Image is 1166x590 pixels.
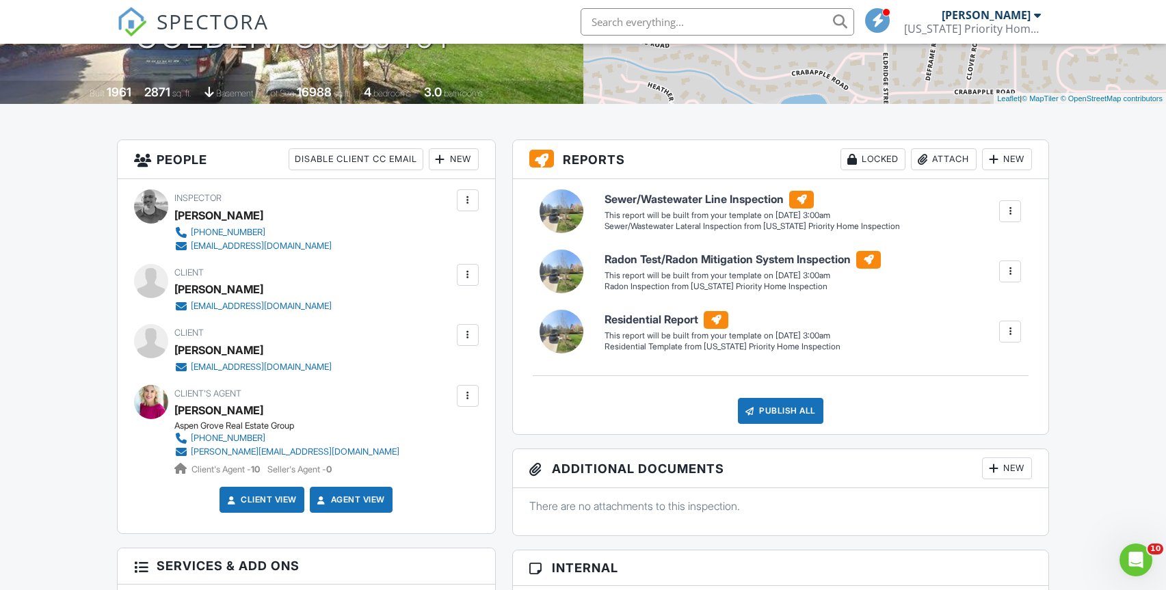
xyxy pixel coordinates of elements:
[144,85,170,99] div: 2871
[174,360,332,374] a: [EMAIL_ADDRESS][DOMAIN_NAME]
[605,341,840,353] div: Residential Template from [US_STATE] Priority Home Inspection
[364,85,371,99] div: 4
[334,88,351,98] span: sq.ft.
[513,140,1049,179] h3: Reports
[224,493,297,507] a: Client View
[117,18,269,47] a: SPECTORA
[191,433,265,444] div: [PHONE_NUMBER]
[216,88,253,98] span: basement
[373,88,411,98] span: bedrooms
[174,445,399,459] a: [PERSON_NAME][EMAIL_ADDRESS][DOMAIN_NAME]
[267,464,332,474] span: Seller's Agent -
[605,281,881,293] div: Radon Inspection from [US_STATE] Priority Home Inspection
[174,400,263,420] a: [PERSON_NAME]
[191,464,262,474] span: Client's Agent -
[107,85,131,99] div: 1961
[174,279,263,299] div: [PERSON_NAME]
[942,8,1031,22] div: [PERSON_NAME]
[994,93,1166,105] div: |
[326,464,332,474] strong: 0
[191,227,265,238] div: [PHONE_NUMBER]
[251,464,260,474] strong: 10
[605,191,900,209] h6: Sewer/Wastewater Line Inspection
[605,210,900,221] div: This report will be built from your template on [DATE] 3:00am
[904,22,1041,36] div: Colorado Priority Home Inspection
[605,330,840,341] div: This report will be built from your template on [DATE] 3:00am
[90,88,105,98] span: Built
[118,140,495,179] h3: People
[174,327,204,338] span: Client
[1148,544,1163,554] span: 10
[174,299,332,313] a: [EMAIL_ADDRESS][DOMAIN_NAME]
[315,493,385,507] a: Agent View
[605,221,900,232] div: Sewer/Wastewater Lateral Inspection from [US_STATE] Priority Home Inspection
[444,88,483,98] span: bathrooms
[605,270,881,281] div: This report will be built from your template on [DATE] 3:00am
[289,148,423,170] div: Disable Client CC Email
[424,85,442,99] div: 3.0
[1022,94,1059,103] a: © MapTiler
[174,420,410,431] div: Aspen Grove Real Estate Group
[157,7,269,36] span: SPECTORA
[738,398,823,424] div: Publish All
[605,251,881,269] h6: Radon Test/Radon Mitigation System Inspection
[840,148,905,170] div: Locked
[174,226,332,239] a: [PHONE_NUMBER]
[174,267,204,278] span: Client
[513,449,1049,488] h3: Additional Documents
[581,8,854,36] input: Search everything...
[191,241,332,252] div: [EMAIL_ADDRESS][DOMAIN_NAME]
[174,431,399,445] a: [PHONE_NUMBER]
[1119,544,1152,576] iframe: Intercom live chat
[174,205,263,226] div: [PERSON_NAME]
[982,457,1032,479] div: New
[174,340,263,360] div: [PERSON_NAME]
[172,88,191,98] span: sq. ft.
[117,7,147,37] img: The Best Home Inspection Software - Spectora
[513,550,1049,586] h3: Internal
[429,148,479,170] div: New
[174,239,332,253] a: [EMAIL_ADDRESS][DOMAIN_NAME]
[174,193,222,203] span: Inspector
[605,311,840,329] h6: Residential Report
[174,388,241,399] span: Client's Agent
[191,362,332,373] div: [EMAIL_ADDRESS][DOMAIN_NAME]
[982,148,1032,170] div: New
[191,446,399,457] div: [PERSON_NAME][EMAIL_ADDRESS][DOMAIN_NAME]
[1061,94,1163,103] a: © OpenStreetMap contributors
[297,85,332,99] div: 16988
[191,301,332,312] div: [EMAIL_ADDRESS][DOMAIN_NAME]
[118,548,495,584] h3: Services & Add ons
[997,94,1020,103] a: Leaflet
[911,148,977,170] div: Attach
[266,88,295,98] span: Lot Size
[529,498,1033,513] p: There are no attachments to this inspection.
